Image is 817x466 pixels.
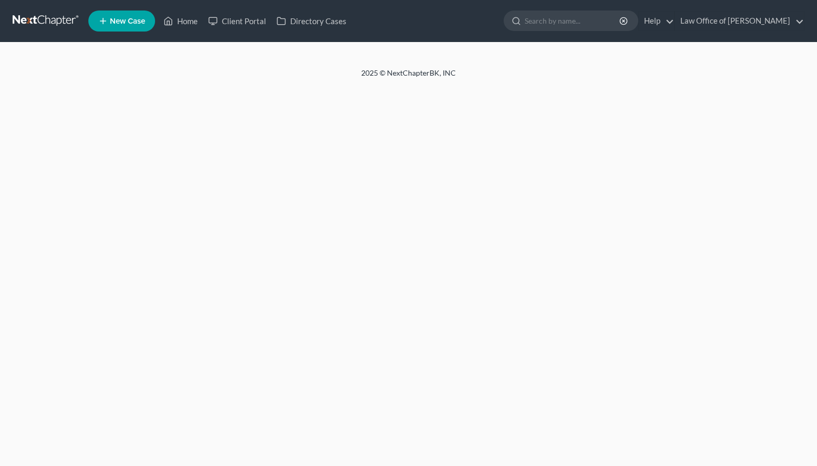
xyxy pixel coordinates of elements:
a: Home [158,12,203,30]
a: Client Portal [203,12,271,30]
div: 2025 © NextChapterBK, INC [109,68,708,87]
span: New Case [110,17,145,25]
input: Search by name... [525,11,621,30]
a: Directory Cases [271,12,352,30]
a: Law Office of [PERSON_NAME] [675,12,804,30]
a: Help [639,12,674,30]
